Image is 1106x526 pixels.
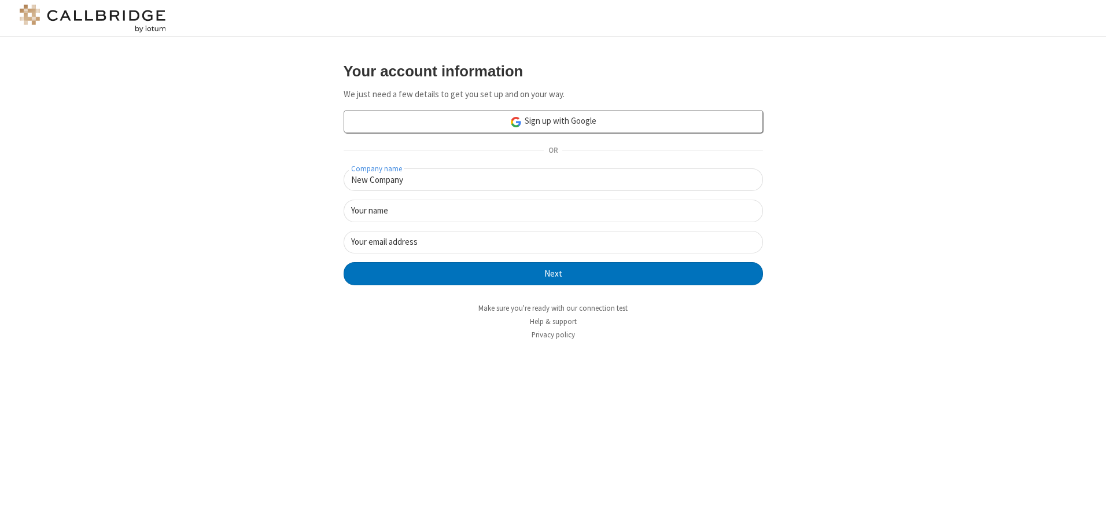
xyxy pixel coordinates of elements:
a: Sign up with Google [344,110,763,133]
a: Make sure you're ready with our connection test [478,303,628,313]
img: google-icon.png [510,116,522,128]
button: Next [344,262,763,285]
h3: Your account information [344,63,763,79]
a: Help & support [530,317,577,326]
a: Privacy policy [532,330,575,340]
span: OR [544,143,562,159]
img: logo@2x.png [17,5,168,32]
input: Your email address [344,231,763,253]
input: Company name [344,168,763,191]
input: Your name [344,200,763,222]
p: We just need a few details to get you set up and on your way. [344,88,763,101]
